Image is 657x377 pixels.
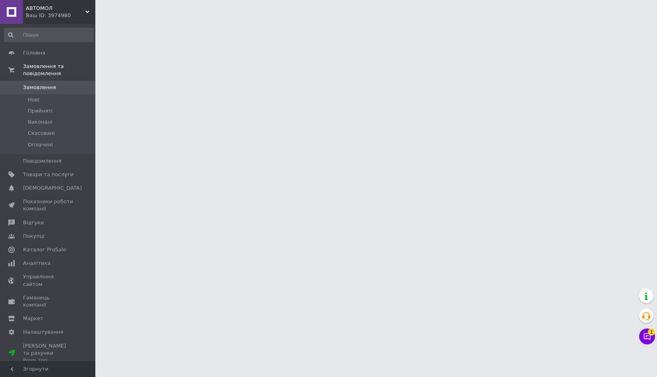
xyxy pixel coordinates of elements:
[23,219,44,226] span: Відгуки
[23,315,43,322] span: Маркет
[23,157,62,165] span: Повідомлення
[639,328,655,344] button: Чат з покупцем1
[4,28,94,42] input: Пошук
[23,49,45,56] span: Головна
[23,328,64,336] span: Налаштування
[23,171,73,178] span: Товари та послуги
[28,141,53,148] span: Оплачені
[23,273,73,288] span: Управління сайтом
[26,12,95,19] div: Ваш ID: 3974980
[28,107,52,115] span: Прийняті
[26,5,85,12] span: АВТОМОЛ
[23,185,82,192] span: [DEMOGRAPHIC_DATA]
[28,96,39,103] span: Нові
[28,130,55,137] span: Скасовані
[23,342,73,364] span: [PERSON_NAME] та рахунки
[23,84,56,91] span: Замовлення
[23,260,50,267] span: Аналітика
[23,198,73,212] span: Показники роботи компанії
[648,328,655,336] span: 1
[23,233,44,240] span: Покупці
[23,63,95,77] span: Замовлення та повідомлення
[28,119,52,126] span: Виконані
[23,294,73,309] span: Гаманець компанії
[23,246,66,253] span: Каталог ProSale
[23,357,73,364] div: Prom топ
